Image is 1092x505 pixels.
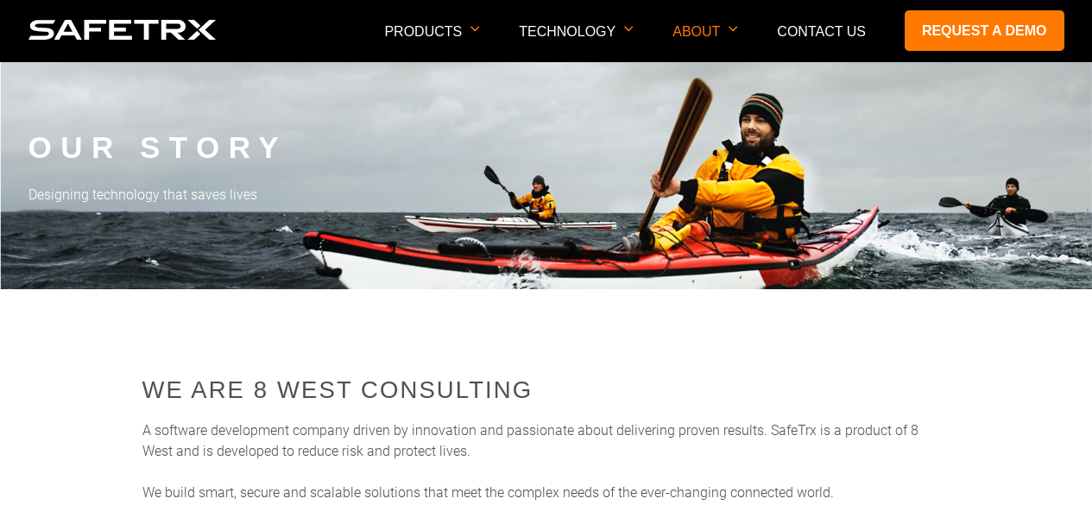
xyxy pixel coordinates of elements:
img: Arrow down icon [729,26,738,32]
img: Arrow down icon [624,26,634,32]
a: Contact Us [777,24,866,39]
img: Logo SafeTrx [28,20,217,40]
h2: We are 8 West Consulting [142,373,950,407]
p: Designing technology that saves lives [28,185,1064,205]
p: About [672,24,738,61]
a: Request a demo [905,10,1064,51]
p: Technology [519,24,634,61]
h1: Our Story [28,130,1064,165]
img: Arrow down icon [470,26,480,32]
p: Products [384,24,480,61]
